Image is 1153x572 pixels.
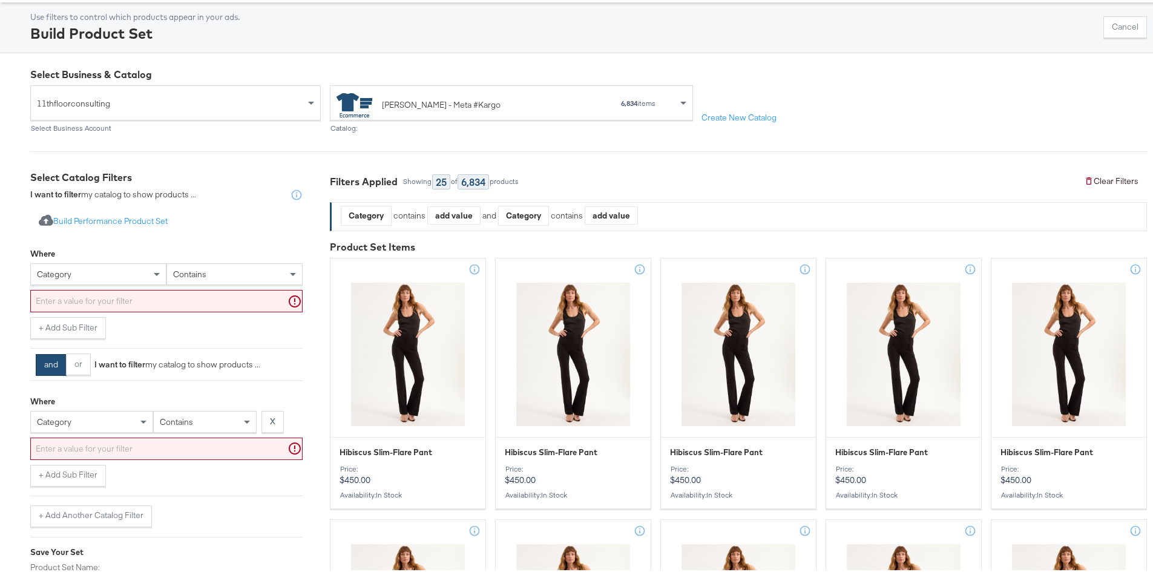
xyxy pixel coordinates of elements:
button: + Add Sub Filter [30,462,106,484]
button: Clear Filters [1076,168,1147,190]
div: 25 [432,172,450,187]
div: add value [428,204,480,222]
span: Hibiscus Slim-Flare Pant [1000,444,1093,456]
div: Build Product Set [30,21,240,41]
input: Enter a value for your filter [30,435,303,458]
div: [PERSON_NAME] - Meta #Kargo [382,96,501,109]
div: Availability : [340,488,476,497]
div: Category [341,204,391,223]
span: Hibiscus Slim-Flare Pant [340,444,432,456]
div: Category [499,204,548,223]
p: $450.00 [1000,462,1137,483]
span: in stock [706,488,732,497]
span: category [37,266,71,277]
div: Filters Applied [330,173,398,186]
button: X [261,409,284,430]
button: and [36,352,67,373]
div: Select Catalog Filters [30,168,303,182]
div: Product Set Items [330,238,1147,252]
div: Availability : [505,488,642,497]
div: Where [30,393,55,405]
div: items [567,97,656,105]
button: Create New Catalog [693,105,785,127]
div: Showing [402,175,432,183]
span: in stock [541,488,567,497]
div: of [450,175,458,183]
div: 6,834 [458,172,489,187]
p: $450.00 [835,462,972,483]
strong: X [270,413,275,425]
input: Enter a value for your filter [30,288,303,310]
button: or [66,351,91,373]
strong: I want to filter [94,357,145,367]
span: Hibiscus Slim-Flare Pant [835,444,928,456]
span: contains [160,414,193,425]
div: Where [30,246,55,257]
div: products [489,175,519,183]
p: $450.00 [505,462,642,483]
div: and [482,203,638,223]
div: my catalog to show products ... [91,357,260,368]
span: Hibiscus Slim-Flare Pant [505,444,597,456]
span: contains [173,266,206,277]
div: Price: [340,462,476,471]
div: Availability : [670,488,807,497]
div: contains [549,208,585,219]
button: Cancel [1103,14,1147,36]
span: in stock [376,488,402,497]
button: + Add Sub Filter [30,315,106,337]
div: contains [392,208,427,219]
div: Catalog: [330,122,693,130]
strong: I want to filter [30,186,81,197]
button: Build Performance Product Set [30,208,176,231]
div: Select Business & Catalog [30,65,1147,79]
div: Price: [505,462,642,471]
span: in stock [1037,488,1063,497]
span: Hibiscus Slim-Flare Pant [670,444,763,456]
p: $450.00 [670,462,807,483]
div: Select Business Account [30,122,321,130]
div: my catalog to show products ... [30,186,196,199]
div: Save Your Set [30,544,303,556]
button: + Add Another Catalog Filter [30,503,152,525]
div: Use filters to control which products appear in your ads. [30,9,240,21]
strong: 6,834 [621,96,637,105]
span: 11thfloorconsulting [37,91,305,111]
div: add value [585,204,637,222]
div: Availability : [835,488,972,497]
span: in stock [872,488,898,497]
div: Price: [1000,462,1137,471]
div: Availability : [1000,488,1137,497]
label: Product Set Name: [30,559,303,571]
p: $450.00 [340,462,476,483]
div: Price: [835,462,972,471]
div: Price: [670,462,807,471]
span: category [37,414,71,425]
